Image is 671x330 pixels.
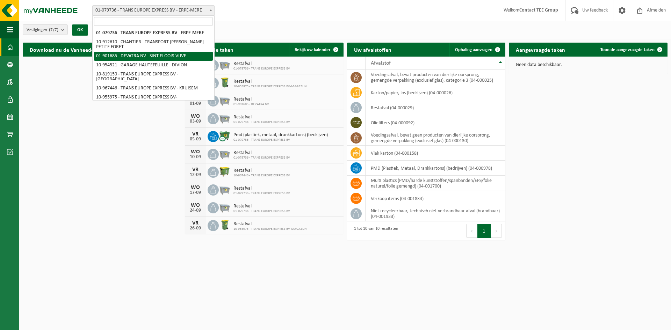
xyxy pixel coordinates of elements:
[233,156,290,160] span: 01-079736 - TRANS EUROPE EXPRESS BV
[595,43,667,57] a: Toon de aangevraagde taken
[233,204,290,209] span: Restafval
[188,226,202,231] div: 26-09
[233,186,290,191] span: Restafval
[72,24,88,36] button: OK
[188,131,202,137] div: VR
[219,219,231,231] img: WB-0240-HPE-GN-50
[188,137,202,142] div: 05-09
[516,63,661,67] p: Geen data beschikbaar.
[366,85,506,100] td: karton/papier, los (bedrijven) (04-000026)
[94,70,213,84] li: 10-819150 - TRANS EUROPE EXPRESS BV - [GEOGRAPHIC_DATA]
[219,112,231,124] img: WB-2500-GAL-GY-01
[491,224,502,238] button: Next
[233,97,269,102] span: Restafval
[188,220,202,226] div: VR
[188,190,202,195] div: 17-09
[449,43,505,57] a: Ophaling aanvragen
[351,223,398,239] div: 1 tot 10 van 10 resultaten
[92,5,215,16] span: 01-079736 - TRANS EUROPE EXPRESS BV - ERPE-MERE
[366,176,506,191] td: multi plastics (PMD/harde kunststoffen/spanbanden/EPS/folie naturel/folie gemengd) (04-001700)
[94,29,213,38] li: 01-079736 - TRANS EUROPE EXPRESS BV - ERPE-MERE
[219,59,231,71] img: WB-2500-GAL-GY-01
[233,227,306,231] span: 10-955975 - TRANS EUROPE EXPRESS BV-MAGAZIJN
[477,224,491,238] button: 1
[94,84,213,93] li: 10-967446 - TRANS EUROPE EXPRESS BV - KRUISEM
[94,52,213,61] li: 01-901685 - DEVATRA NV - SINT-ELOOIS-VIJVE
[233,120,290,124] span: 01-079736 - TRANS EUROPE EXPRESS BV
[466,224,477,238] button: Previous
[188,203,202,208] div: WO
[188,173,202,177] div: 12-09
[366,100,506,115] td: restafval (04-000029)
[233,209,290,213] span: 01-079736 - TRANS EUROPE EXPRESS BV
[219,94,231,106] img: WB-2500-GAL-GY-01
[366,70,506,85] td: voedingsafval, bevat producten van dierlijke oorsprong, gemengde verpakking (exclusief glas), cat...
[219,201,231,213] img: WB-2500-GAL-GY-01
[219,76,231,88] img: WB-0240-HPE-GN-50
[93,6,214,15] span: 01-079736 - TRANS EUROPE EXPRESS BV - ERPE-MERE
[27,25,58,35] span: Vestigingen
[49,28,58,32] count: (7/7)
[233,174,290,178] span: 10-967446 - TRANS EUROPE EXPRESS BV
[233,150,290,156] span: Restafval
[600,47,655,52] span: Toon de aangevraagde taken
[366,146,506,161] td: vlak karton (04-000158)
[519,8,558,13] strong: Contact TEE Group
[233,102,269,107] span: 01-901685 - DEVATRA NV
[233,61,290,67] span: Restafval
[233,138,328,142] span: 01-079736 - TRANS EUROPE EXPRESS BV
[233,85,306,89] span: 10-955975 - TRANS EUROPE EXPRESS BV-MAGAZIJN
[23,43,116,56] h2: Download nu de Vanheede+ app!
[23,24,68,35] button: Vestigingen(7/7)
[188,149,202,155] div: WO
[219,130,231,142] img: WB-0660-CU
[455,47,492,52] span: Ophaling aanvragen
[366,191,506,206] td: verkoop items (04-001834)
[233,132,328,138] span: Pmd (plastiek, metaal, drankkartons) (bedrijven)
[347,43,398,56] h2: Uw afvalstoffen
[233,115,290,120] span: Restafval
[219,148,231,160] img: WB-2500-GAL-GY-01
[219,166,231,177] img: WB-1100-HPE-GN-50
[233,79,306,85] span: Restafval
[233,191,290,196] span: 01-079736 - TRANS EUROPE EXPRESS BV
[295,47,331,52] span: Bekijk uw kalender
[188,167,202,173] div: VR
[366,130,506,146] td: voedingsafval, bevat geen producten van dierlijke oorsprong, gemengde verpakking (exclusief glas)...
[371,60,391,66] span: Afvalstof
[233,67,290,71] span: 01-079736 - TRANS EUROPE EXPRESS BV
[94,93,213,107] li: 10-955975 - TRANS EUROPE EXPRESS BV-[GEOGRAPHIC_DATA] - ZULTE
[219,183,231,195] img: WB-2500-GAL-GY-01
[188,119,202,124] div: 03-09
[509,43,572,56] h2: Aangevraagde taken
[188,101,202,106] div: 01-09
[366,115,506,130] td: oliefilters (04-000092)
[188,208,202,213] div: 24-09
[289,43,343,57] a: Bekijk uw kalender
[188,113,202,119] div: WO
[366,161,506,176] td: PMD (Plastiek, Metaal, Drankkartons) (bedrijven) (04-000978)
[94,38,213,52] li: 10-912610 - CHANTIER - TRANSPORT [PERSON_NAME] - PETITE FORET
[366,206,506,221] td: niet recycleerbaar, technisch niet verbrandbaar afval (brandbaar) (04-001933)
[233,221,306,227] span: Restafval
[233,168,290,174] span: Restafval
[188,185,202,190] div: WO
[94,61,213,70] li: 10-954521 - GARAGE HAUTEFEUILLE - DIVION
[188,155,202,160] div: 10-09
